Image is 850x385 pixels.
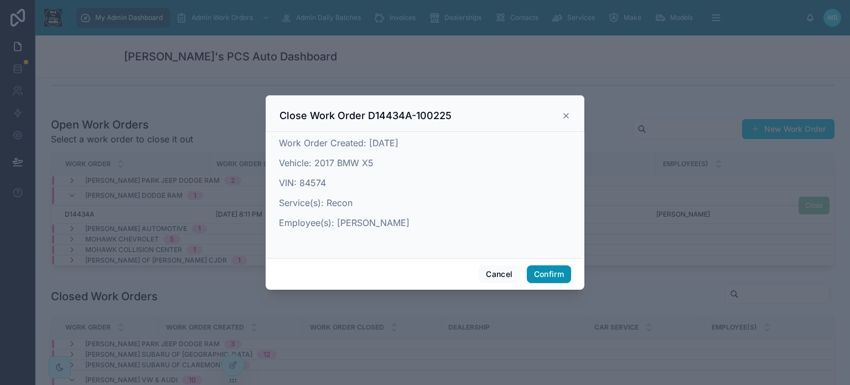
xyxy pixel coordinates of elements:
button: Confirm [527,265,571,283]
p: Work Order Created: [DATE] [279,136,571,150]
p: VIN: 84574 [279,176,571,189]
h3: Close Work Order D14434A-100225 [279,109,452,122]
p: Employee(s): [PERSON_NAME] [279,216,571,229]
p: Vehicle: 2017 BMW X5 [279,156,571,170]
p: Service(s): Recon [279,196,571,209]
button: Cancel [479,265,520,283]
